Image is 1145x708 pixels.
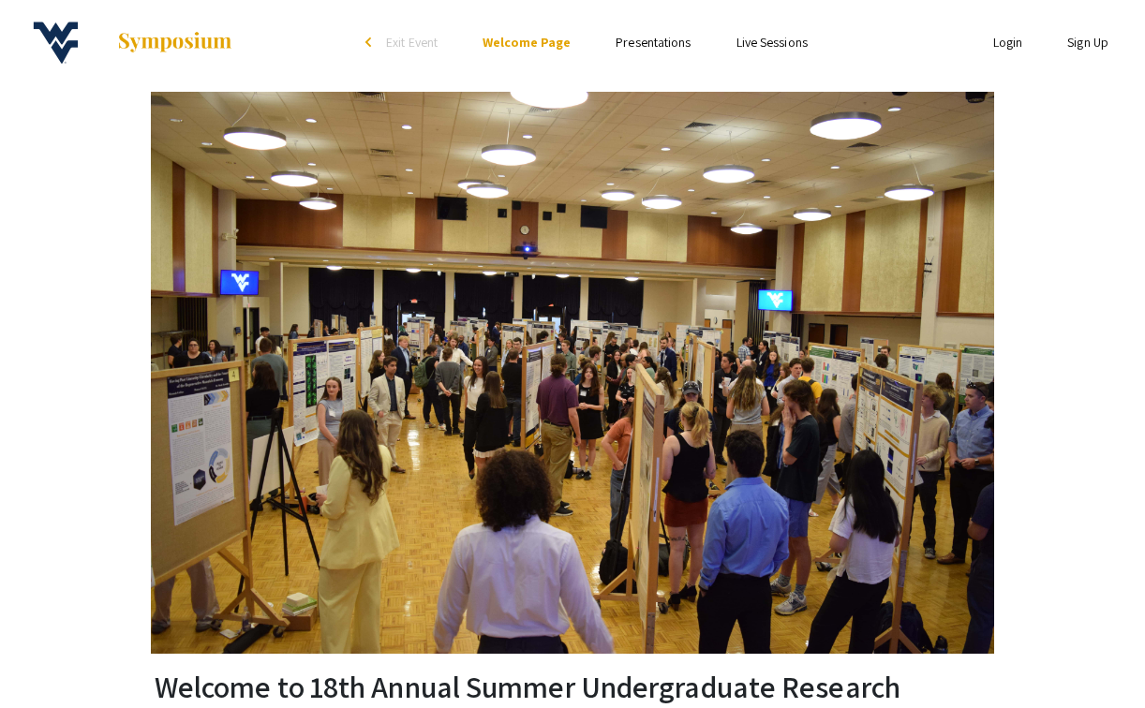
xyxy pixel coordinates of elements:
[1067,34,1108,51] a: Sign Up
[483,34,571,51] a: Welcome Page
[365,37,377,48] div: arrow_back_ios
[386,34,438,51] span: Exit Event
[151,92,994,654] img: 18th Annual Summer Undergraduate Research Symposium!
[993,34,1023,51] a: Login
[14,19,97,66] img: 18th Annual Summer Undergraduate Research Symposium!
[736,34,808,51] a: Live Sessions
[616,34,691,51] a: Presentations
[116,31,233,53] img: Symposium by ForagerOne
[14,19,233,66] a: 18th Annual Summer Undergraduate Research Symposium!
